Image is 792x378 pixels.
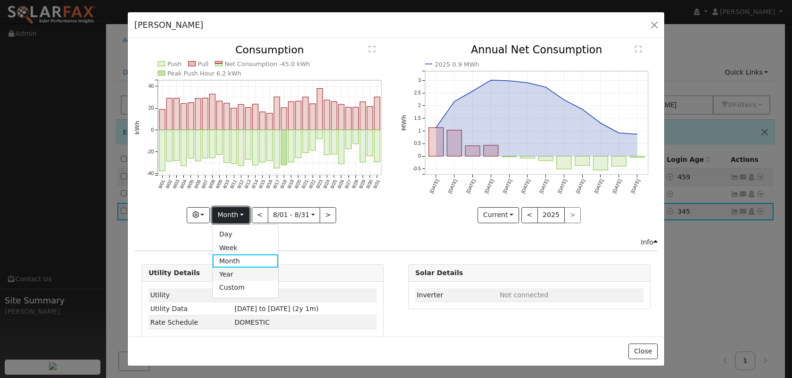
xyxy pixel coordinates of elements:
[317,130,323,139] rect: onclick=""
[260,130,265,162] rect: onclick=""
[231,108,237,130] rect: onclick=""
[365,179,374,190] text: 8/30
[147,149,154,154] text: -20
[225,60,310,67] text: Net Consumption -45.0 kWh
[274,97,280,130] rect: onclick=""
[470,89,474,93] circle: onclick=""
[628,344,657,360] button: Close
[186,179,195,190] text: 8/05
[213,281,278,294] a: Custom
[557,156,571,169] rect: onclick=""
[611,156,626,166] rect: onclick=""
[324,130,330,155] rect: onclick=""
[179,179,188,190] text: 8/04
[338,130,344,164] rect: onclick=""
[289,102,294,130] rect: onclick=""
[562,98,566,102] circle: onclick=""
[418,154,421,159] text: 0
[238,130,244,166] rect: onclick=""
[330,179,338,190] text: 8/25
[599,121,602,125] circle: onclick=""
[635,132,639,136] circle: onclick=""
[520,178,531,194] text: [DATE]
[520,156,535,158] rect: onclick=""
[320,207,336,223] button: >
[489,78,493,82] circle: onclick=""
[235,305,319,312] span: [DATE] to [DATE] (2y 1m)
[159,109,165,130] rect: onclick=""
[484,178,495,194] text: [DATE]
[502,178,513,194] text: [DATE]
[557,178,568,194] text: [DATE]
[415,269,463,277] strong: Solar Details
[210,130,215,158] rect: onclick=""
[301,179,309,190] text: 8/21
[338,104,344,130] rect: onclick=""
[575,178,586,194] text: [DATE]
[174,130,180,161] rect: onclick=""
[134,19,203,31] h5: [PERSON_NAME]
[617,131,620,135] circle: onclick=""
[181,130,187,166] rect: onclick=""
[465,146,480,156] rect: onclick=""
[279,179,288,190] text: 8/18
[215,179,223,190] text: 8/09
[310,104,315,130] rect: onclick=""
[268,207,321,223] button: 8/01 - 8/31
[374,130,380,162] rect: onclick=""
[414,116,421,121] text: 1.5
[166,130,172,161] rect: onclick=""
[331,130,337,154] rect: onclick=""
[222,179,231,190] text: 8/10
[303,130,308,153] rect: onclick=""
[148,316,233,329] td: Rate Schedule
[147,171,154,176] text: -40
[246,130,251,160] rect: onclick=""
[159,130,165,171] rect: onclick=""
[167,70,241,77] text: Peak Push Hour 6.2 kWh
[148,84,154,89] text: 40
[229,179,238,190] text: 8/11
[195,130,201,161] rect: onclick=""
[429,128,443,157] rect: onclick=""
[575,156,589,166] rect: onclick=""
[157,179,166,190] text: 8/01
[414,91,421,96] text: 2.5
[238,105,244,130] rect: onclick=""
[251,179,259,190] text: 8/14
[134,121,140,135] text: kWh
[580,108,584,111] circle: onclick=""
[429,178,440,194] text: [DATE]
[635,45,642,53] text: 
[360,130,366,162] rect: onclick=""
[165,179,173,190] text: 8/02
[351,179,359,190] text: 8/28
[630,156,644,157] rect: onclick=""
[500,291,548,299] span: ID: null, authorized: None
[360,102,366,130] rect: onclick=""
[213,228,278,241] a: Day
[418,78,421,83] text: 3
[346,108,351,130] rect: onclick=""
[418,128,421,134] text: 1
[344,179,352,190] text: 8/27
[630,178,641,194] text: [DATE]
[471,44,602,56] text: Annual Net Consumption
[258,179,266,190] text: 8/15
[418,103,421,108] text: 2
[281,108,287,130] rect: onclick=""
[260,112,265,130] rect: onclick=""
[521,207,538,223] button: <
[246,108,251,130] rect: onclick=""
[346,130,351,149] rect: onclick=""
[217,130,223,155] rect: onclick=""
[367,130,373,156] rect: onclick=""
[217,101,223,130] rect: onclick=""
[148,288,233,302] td: Utility
[213,241,278,254] a: Week
[537,207,565,223] button: 2025
[374,97,380,130] rect: onclick=""
[202,130,208,158] rect: onclick=""
[193,179,202,190] text: 8/06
